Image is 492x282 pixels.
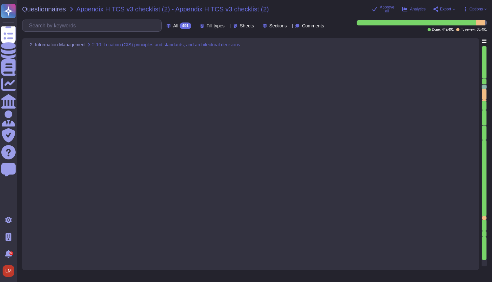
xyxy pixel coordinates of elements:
div: 9+ [9,251,13,255]
span: Options [470,7,483,11]
input: Search by keywords [26,20,161,31]
span: Analytics [410,7,426,11]
img: user [3,265,14,277]
span: All [173,23,178,28]
span: Questionnaires [22,6,66,12]
span: Export [440,7,451,11]
span: 36 / 491 [477,28,487,31]
span: Fill types [207,23,225,28]
button: Analytics [402,7,426,12]
span: Appendix H TCS v3 checklist (2) - Appendix H TCS v3 checklist (2) [76,6,269,12]
span: Done: [432,28,441,31]
span: Comments [302,23,324,28]
button: Approve all [372,5,394,13]
span: 449 / 491 [442,28,454,31]
span: Approve all [380,5,394,13]
span: Sheets [240,23,254,28]
div: 491 [180,22,191,29]
span: To review: [461,28,475,31]
button: user [1,264,19,278]
span: Sections [269,23,287,28]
